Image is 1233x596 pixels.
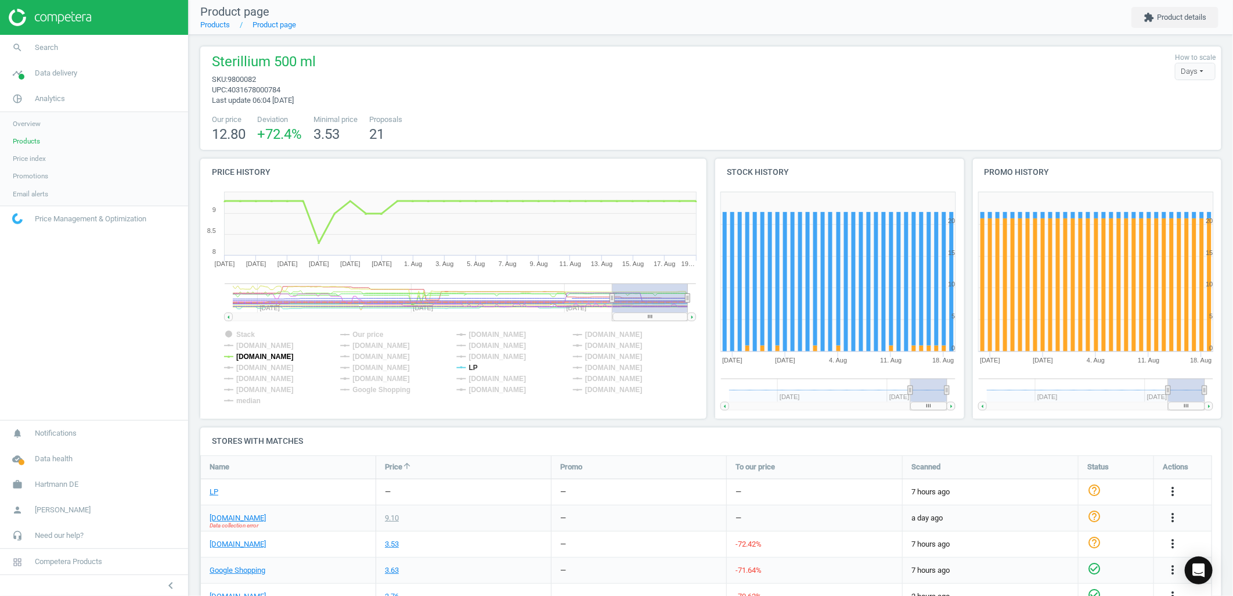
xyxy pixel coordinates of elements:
[949,249,956,256] text: 15
[736,513,741,523] div: —
[911,513,1069,523] span: a day ago
[585,386,643,394] tspan: [DOMAIN_NAME]
[1087,562,1101,576] i: check_circle_outline
[207,227,216,234] text: 8.5
[736,487,741,497] div: —
[736,566,762,575] span: -71.64 %
[911,462,940,472] span: Scanned
[35,68,77,78] span: Data delivery
[35,428,77,439] span: Notifications
[212,114,246,125] span: Our price
[499,260,517,267] tspan: 7. Aug
[933,357,954,364] tspan: 18. Aug
[210,487,218,497] a: LP
[404,260,422,267] tspan: 1. Aug
[236,364,294,372] tspan: [DOMAIN_NAME]
[13,119,41,128] span: Overview
[1206,281,1213,288] text: 10
[35,94,65,104] span: Analytics
[13,189,48,199] span: Email alerts
[352,331,384,339] tspan: Our price
[236,342,294,350] tspan: [DOMAIN_NAME]
[585,342,643,350] tspan: [DOMAIN_NAME]
[973,159,1222,186] h4: Promo history
[257,114,302,125] span: Deviation
[6,525,28,547] i: headset_mic
[585,364,643,372] tspan: [DOMAIN_NAME]
[35,454,73,464] span: Data health
[385,487,391,497] div: —
[200,20,230,29] a: Products
[829,357,847,364] tspan: 4. Aug
[200,428,1221,455] h4: Stores with matches
[212,85,228,94] span: upc :
[467,260,485,267] tspan: 5. Aug
[352,342,410,350] tspan: [DOMAIN_NAME]
[212,96,294,105] span: Last update 06:04 [DATE]
[352,353,410,361] tspan: [DOMAIN_NAME]
[210,539,266,550] a: [DOMAIN_NAME]
[1163,462,1188,472] span: Actions
[164,579,178,593] i: chevron_left
[654,260,675,267] tspan: 17. Aug
[585,375,643,383] tspan: [DOMAIN_NAME]
[560,260,581,267] tspan: 11. Aug
[257,126,302,142] span: +72.4 %
[1175,63,1216,80] div: Days
[585,353,643,361] tspan: [DOMAIN_NAME]
[210,522,258,530] span: Data collection error
[1166,563,1180,578] button: more_vert
[313,126,340,142] span: 3.53
[722,357,742,364] tspan: [DATE]
[369,126,384,142] span: 21
[352,375,410,383] tspan: [DOMAIN_NAME]
[881,357,902,364] tspan: 11. Aug
[340,260,360,267] tspan: [DATE]
[775,357,795,364] tspan: [DATE]
[736,540,762,548] span: -72.42 %
[6,499,28,521] i: person
[715,159,964,186] h4: Stock history
[215,260,235,267] tspan: [DATE]
[1166,511,1180,525] i: more_vert
[236,386,294,394] tspan: [DOMAIN_NAME]
[352,386,410,394] tspan: Google Shopping
[13,171,48,181] span: Promotions
[1209,313,1213,319] text: 5
[949,281,956,288] text: 10
[385,462,402,472] span: Price
[212,126,246,142] span: 12.80
[1166,537,1180,552] button: more_vert
[210,513,266,523] a: [DOMAIN_NAME]
[402,461,412,471] i: arrow_upward
[469,331,527,339] tspan: [DOMAIN_NAME]
[212,206,216,213] text: 9
[469,353,527,361] tspan: [DOMAIN_NAME]
[35,479,78,490] span: Hartmann DE
[313,114,358,125] span: Minimal price
[1087,536,1101,550] i: help_outline
[560,487,566,497] div: —
[435,260,453,267] tspan: 3. Aug
[212,248,216,255] text: 8
[1175,53,1216,63] label: How to scale
[1206,249,1213,256] text: 15
[622,260,644,267] tspan: 15. Aug
[372,260,392,267] tspan: [DATE]
[980,357,1000,364] tspan: [DATE]
[911,565,1069,576] span: 7 hours ago
[385,565,399,576] div: 3.63
[1209,344,1213,351] text: 0
[911,487,1069,497] span: 7 hours ago
[1206,217,1213,224] text: 20
[952,344,956,351] text: 0
[911,539,1069,550] span: 7 hours ago
[228,75,256,84] span: 9800082
[9,9,91,26] img: ajHJNr6hYgQAAAAASUVORK5CYII=
[1166,537,1180,551] i: more_vert
[1087,462,1109,472] span: Status
[1166,563,1180,577] i: more_vert
[246,260,266,267] tspan: [DATE]
[210,462,229,472] span: Name
[6,422,28,444] i: notifications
